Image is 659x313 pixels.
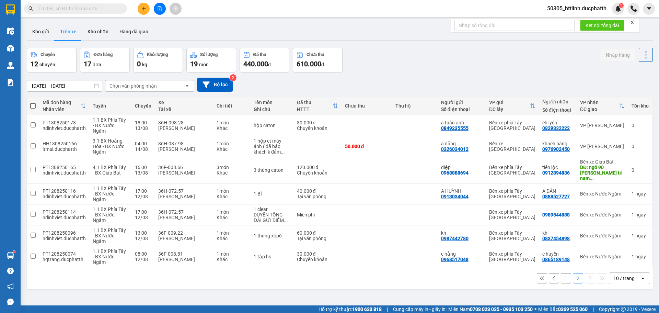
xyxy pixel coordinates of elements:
[217,125,247,131] div: Khác
[254,206,290,212] div: 1 clear
[135,103,151,109] div: Chuyến
[580,100,619,105] div: VP nhận
[135,215,151,220] div: 12/08
[542,257,570,262] div: 0865189148
[158,100,210,105] div: Xe
[217,188,247,194] div: 1 món
[489,141,535,152] div: Bến xe [GEOGRAPHIC_DATA]
[93,117,126,134] span: 1.1 BX Phía Tây - BX Nước Ngầm
[43,257,86,262] div: hqtrang.ducphatth
[352,306,382,312] strong: 1900 633 818
[613,275,635,282] div: 10 / trang
[93,227,126,244] span: 1.1 BX Phía Tây - BX Nước Ngầm
[154,3,166,15] button: file-add
[135,125,151,131] div: 13/08
[94,52,113,57] div: Đơn hàng
[158,170,210,176] div: [PERSON_NAME]
[93,248,126,265] span: 1.1 BX Phía Tây - BX Nước Ngầm
[93,186,126,202] span: 1.1 BX Phía Tây - BX Nước Ngầm
[38,5,119,12] input: Tìm tên, số ĐT hoặc mã đơn
[254,100,290,105] div: Tên món
[441,165,482,170] div: diệp
[580,165,625,181] div: DĐ: ngỏ 90 vũ quỳnh mễ trì nam từ liêm
[441,120,482,125] div: a tuấn anh
[640,276,646,281] svg: open
[297,165,338,170] div: 120.000 đ
[470,306,533,312] strong: 0708 023 035 - 0935 103 250
[93,165,126,176] span: 4.1 BX Phía Tây - BX Giáp Bát
[137,60,141,68] span: 0
[135,170,151,176] div: 13/08
[558,306,588,312] strong: 0369 525 060
[7,268,14,274] span: question-circle
[441,230,482,236] div: kh
[297,125,338,131] div: Chuyển khoản
[454,20,575,31] input: Nhập số tổng đài
[542,146,570,152] div: 0976902450
[345,103,389,109] div: Chưa thu
[542,125,570,131] div: 0829332222
[643,3,655,15] button: caret-down
[217,146,247,152] div: Khác
[632,254,649,259] div: 1
[31,60,38,68] span: 12
[542,165,573,170] div: tiến lộc
[297,188,338,194] div: 40.000 đ
[135,251,151,257] div: 08:00
[217,120,247,125] div: 1 món
[39,62,55,67] span: chuyến
[542,251,573,257] div: c huyền
[254,233,290,238] div: 1 thùng xốp6
[542,230,573,236] div: kh
[158,257,210,262] div: [PERSON_NAME]
[635,233,646,238] span: ngày
[43,146,86,152] div: ltmai.ducphatth
[230,74,236,81] sup: 2
[217,141,247,146] div: 1 món
[135,146,151,152] div: 14/08
[135,194,151,199] div: 12/08
[7,27,14,35] img: warehouse-icon
[240,48,289,72] button: Đã thu440.000đ
[542,194,570,199] div: 0888527727
[593,305,594,313] span: |
[43,194,86,199] div: ndinhviet.ducphatth
[632,167,649,173] div: 0
[448,305,533,313] span: Miền Nam
[489,120,535,131] div: Bến xe phía Tây [GEOGRAPHIC_DATA]
[630,20,635,25] span: close
[395,103,434,109] div: Thu hộ
[293,48,343,72] button: Chưa thu610.000đ
[158,251,210,257] div: 36F-008.81
[542,99,573,104] div: Người nhận
[82,23,114,40] button: Kho nhận
[542,120,573,125] div: chị yến
[268,62,271,67] span: đ
[158,165,210,170] div: 36F-008.66
[254,138,290,155] div: 1 hộp ct máy ảnh ( đã báo khách k đảm bảo )
[542,236,570,241] div: 0837454898
[580,254,625,259] div: Bến xe Nước Ngầm
[635,212,646,217] span: ngày
[114,23,154,40] button: Hàng đã giao
[646,5,652,12] span: caret-down
[135,236,151,241] div: 12/08
[7,79,14,86] img: solution-icon
[158,194,210,199] div: [PERSON_NAME]
[135,188,151,194] div: 17:00
[542,107,573,113] div: Số điện thoại
[43,141,86,146] div: HH1308250166
[254,254,290,259] div: 1 tập hs
[619,3,624,8] sup: 1
[200,52,218,57] div: Số lượng
[542,4,612,13] span: 50305_bttlinh.ducphatth
[615,5,621,12] img: icon-new-feature
[281,149,285,155] span: ...
[217,251,247,257] div: 1 món
[590,176,594,181] span: ...
[254,123,290,128] div: hộp caton
[580,159,625,165] div: Bến xe Giáp Bát
[580,107,619,112] div: ĐC giao
[441,107,482,112] div: Số điện thoại
[393,305,447,313] span: Cung cấp máy in - giấy in:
